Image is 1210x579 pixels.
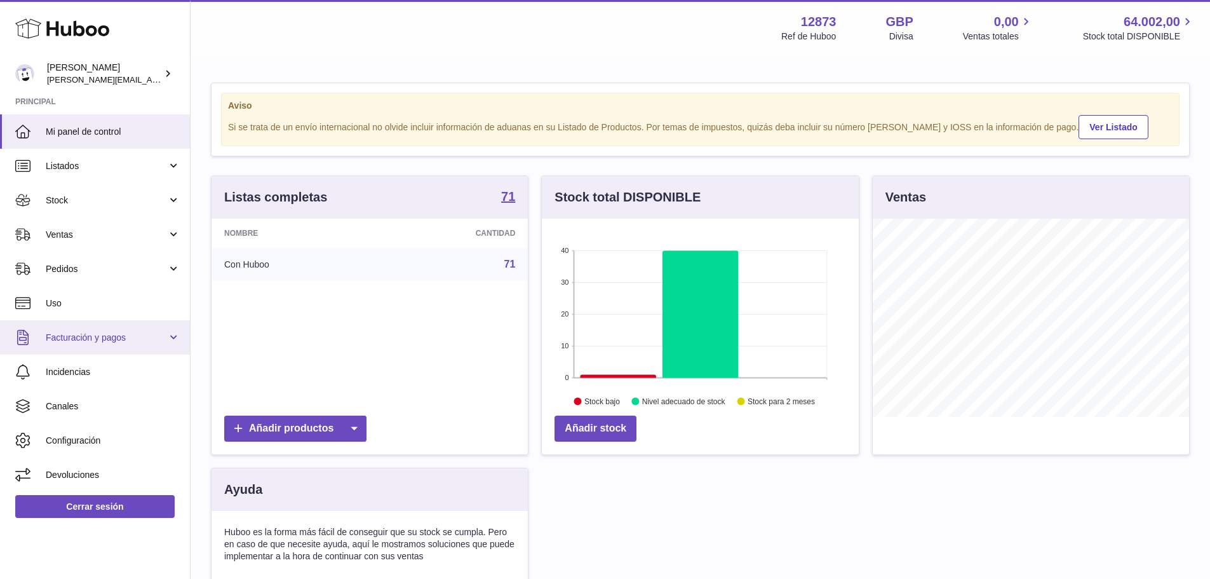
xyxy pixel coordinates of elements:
[47,74,255,85] span: [PERSON_NAME][EMAIL_ADDRESS][DOMAIN_NAME]
[228,113,1173,139] div: Si se trata de un envío internacional no olvide incluir información de aduanas en su Listado de P...
[224,481,262,498] h3: Ayuda
[224,526,515,562] p: Huboo es la forma más fácil de conseguir que su stock se cumpla. Pero en caso de que necesite ayu...
[46,297,180,310] span: Uso
[46,126,180,138] span: Mi panel de control
[885,13,913,31] strong: GBP
[228,100,1173,112] strong: Aviso
[212,219,376,248] th: Nombre
[994,13,1019,31] span: 0,00
[46,160,167,172] span: Listados
[224,189,327,206] h3: Listas completas
[46,400,180,412] span: Canales
[46,229,167,241] span: Ventas
[501,190,515,205] a: 71
[46,194,167,207] span: Stock
[889,31,913,43] div: Divisa
[555,416,636,442] a: Añadir stock
[555,189,701,206] h3: Stock total DISPONIBLE
[15,64,34,83] img: tikhon.oleinikov@sleepandglow.com
[47,62,161,86] div: [PERSON_NAME]
[885,189,926,206] h3: Ventas
[561,247,569,254] text: 40
[1083,31,1195,43] span: Stock total DISPONIBLE
[46,435,180,447] span: Configuración
[561,278,569,286] text: 30
[565,374,569,381] text: 0
[561,310,569,318] text: 20
[963,13,1033,43] a: 0,00 Ventas totales
[504,259,516,269] a: 71
[1124,13,1180,31] span: 64.002,00
[501,190,515,203] strong: 71
[963,31,1033,43] span: Ventas totales
[748,397,815,406] text: Stock para 2 meses
[781,31,836,43] div: Ref de Huboo
[642,397,726,406] text: Nivel adecuado de stock
[1083,13,1195,43] a: 64.002,00 Stock total DISPONIBLE
[46,366,180,378] span: Incidencias
[801,13,837,31] strong: 12873
[46,263,167,275] span: Pedidos
[1079,115,1148,139] a: Ver Listado
[15,495,175,518] a: Cerrar sesión
[224,416,366,442] a: Añadir productos
[561,342,569,350] text: 10
[46,469,180,481] span: Devoluciones
[212,248,376,281] td: Con Huboo
[584,397,620,406] text: Stock bajo
[46,332,167,344] span: Facturación y pagos
[376,219,528,248] th: Cantidad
